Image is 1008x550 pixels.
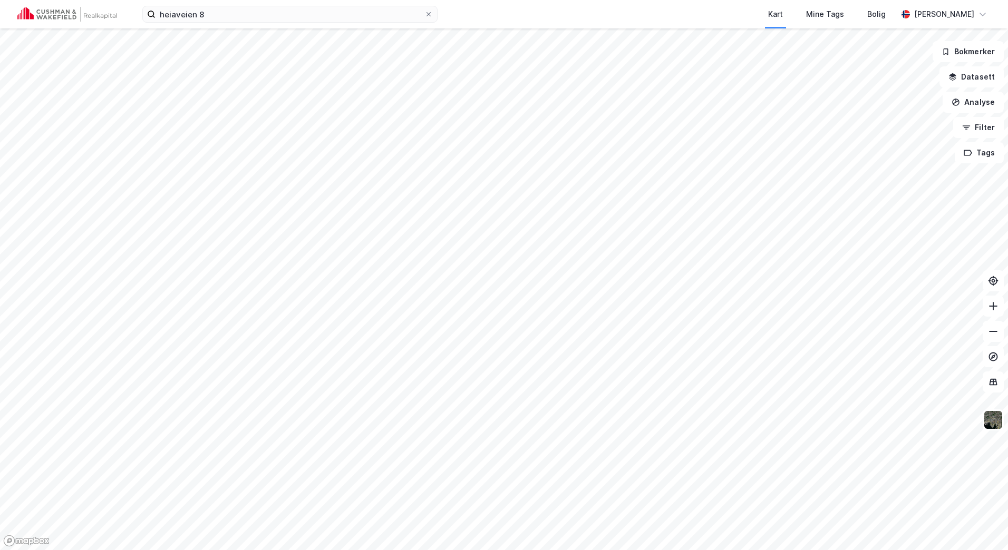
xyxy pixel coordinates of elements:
[943,92,1004,113] button: Analyse
[955,142,1004,163] button: Tags
[953,117,1004,138] button: Filter
[768,8,783,21] div: Kart
[983,410,1003,430] img: 9k=
[867,8,886,21] div: Bolig
[939,66,1004,87] button: Datasett
[806,8,844,21] div: Mine Tags
[3,535,50,547] a: Mapbox homepage
[933,41,1004,62] button: Bokmerker
[914,8,974,21] div: [PERSON_NAME]
[955,499,1008,550] div: Kontrollprogram for chat
[17,7,117,22] img: cushman-wakefield-realkapital-logo.202ea83816669bd177139c58696a8fa1.svg
[156,6,424,22] input: Søk på adresse, matrikkel, gårdeiere, leietakere eller personer
[955,499,1008,550] iframe: Chat Widget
